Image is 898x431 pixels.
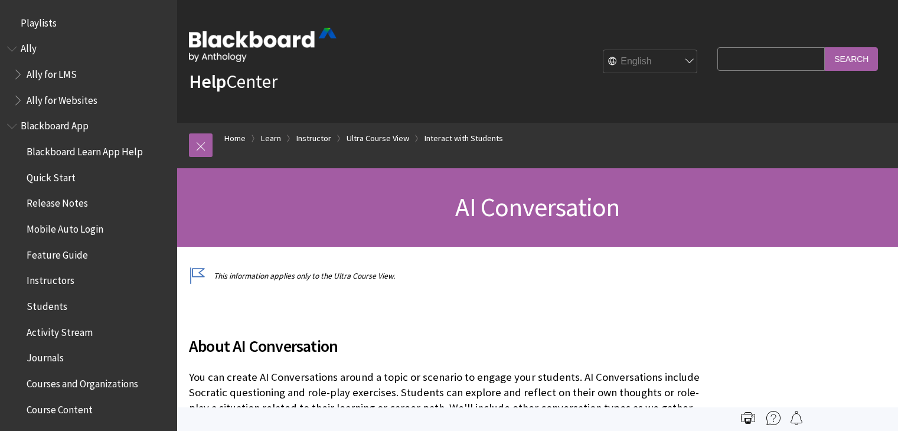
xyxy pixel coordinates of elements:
[21,116,89,132] span: Blackboard App
[261,131,281,146] a: Learn
[189,28,337,62] img: Blackboard by Anthology
[27,90,97,106] span: Ally for Websites
[189,70,226,93] strong: Help
[27,400,93,416] span: Course Content
[21,39,37,55] span: Ally
[27,168,76,184] span: Quick Start
[825,47,878,70] input: Search
[27,271,74,287] span: Instructors
[189,70,277,93] a: HelpCenter
[27,245,88,261] span: Feature Guide
[789,411,804,425] img: Follow this page
[27,194,88,210] span: Release Notes
[21,13,57,29] span: Playlists
[27,296,67,312] span: Students
[7,39,170,110] nav: Book outline for Anthology Ally Help
[27,142,143,158] span: Blackboard Learn App Help
[296,131,331,146] a: Instructor
[27,322,93,338] span: Activity Stream
[189,270,711,282] p: This information applies only to the Ultra Course View.
[603,50,698,74] select: Site Language Selector
[27,348,64,364] span: Journals
[27,219,103,235] span: Mobile Auto Login
[741,411,755,425] img: Print
[347,131,409,146] a: Ultra Course View
[766,411,781,425] img: More help
[7,13,170,33] nav: Book outline for Playlists
[27,64,77,80] span: Ally for LMS
[455,191,619,223] span: AI Conversation
[189,334,711,358] span: About AI Conversation
[424,131,503,146] a: Interact with Students
[27,374,138,390] span: Courses and Organizations
[224,131,246,146] a: Home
